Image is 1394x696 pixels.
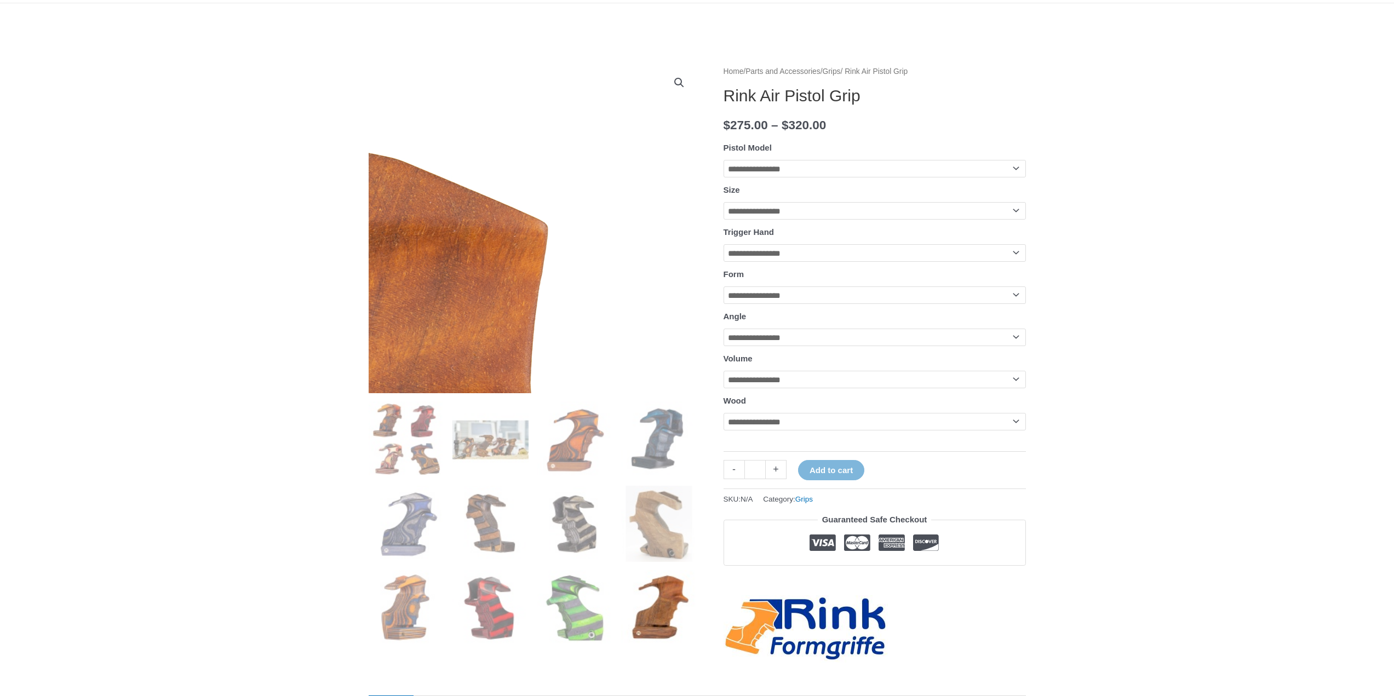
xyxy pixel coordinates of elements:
a: - [724,460,744,479]
button: Add to cart [798,460,864,480]
h1: Rink Air Pistol Grip [724,86,1026,106]
a: Rink-Formgriffe [724,595,888,663]
span: – [771,118,778,132]
nav: Breadcrumb [724,65,1026,79]
a: Parts and Accessories [745,67,821,76]
a: Grips [795,495,813,503]
img: Rink Air Pistol Grip - Image 11 [537,570,613,646]
img: Rink Air Pistol Grip - Image 7 [537,486,613,562]
legend: Guaranteed Safe Checkout [818,512,932,527]
bdi: 275.00 [724,118,768,132]
img: Rink Air Pistol Grip - Image 6 [452,486,529,562]
img: Rink Air Pistol Grip [369,401,445,478]
label: Form [724,269,744,279]
img: Rink Air Pistol Grip - Image 8 [621,486,697,562]
img: Rink Air Pistol Grip - Image 3 [537,401,613,478]
span: $ [782,118,789,132]
input: Product quantity [744,460,766,479]
label: Angle [724,312,747,321]
a: Grips [823,67,841,76]
img: Rink Air Pistol Grip - Image 4 [621,401,697,478]
label: Volume [724,354,753,363]
a: + [766,460,787,479]
label: Trigger Hand [724,227,775,237]
label: Wood [724,396,746,405]
span: N/A [741,495,753,503]
span: Category: [763,492,813,506]
label: Size [724,185,740,194]
span: SKU: [724,492,753,506]
img: Rink Air Pistol Grip - Image 12 [621,570,697,646]
img: Rink Air Pistol Grip - Image 2 [452,401,529,478]
a: Home [724,67,744,76]
a: View full-screen image gallery [669,73,689,93]
img: Rink Air Pistol Grip - Image 9 [369,570,445,646]
span: $ [724,118,731,132]
bdi: 320.00 [782,118,826,132]
iframe: Customer reviews powered by Trustpilot [724,574,1026,587]
img: Rink Air Pistol Grip - Image 10 [452,570,529,646]
img: Rink Air Pistol Grip - Image 5 [369,486,445,562]
label: Pistol Model [724,143,772,152]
